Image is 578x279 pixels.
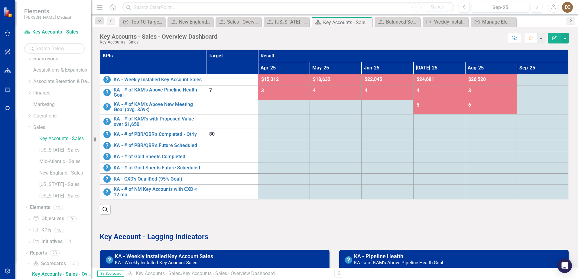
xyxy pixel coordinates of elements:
a: New England - Sales - Overview Dashboard [169,18,212,26]
span: Search [431,5,444,9]
div: 23 [50,251,60,256]
a: Key Accounts - Sales [136,271,180,276]
img: No Information [103,188,111,196]
span: 6 [468,102,471,108]
a: Weekly Installed Key Account Sales (YTD & Major TBD) [424,18,467,26]
div: Key Accounts - Sales [100,40,217,44]
div: 10 [54,228,64,233]
a: Objectives [33,215,64,222]
td: Double-Click to Edit Right Click for Context Menu [100,151,206,162]
a: KA - Weekly Installed Key Account Sales [114,77,203,82]
small: KA - Weekly Installed Key Account Sales [115,260,197,265]
img: No Information [103,175,111,183]
a: Balanced Scorecard Welcome Page [376,18,419,26]
span: Elements [24,8,71,15]
small: [PERSON_NAME] Medical [24,15,71,20]
div: Sales - Overview Dashboard [227,18,260,26]
a: Finance [33,90,91,97]
div: Manage Elements [482,18,515,26]
td: Double-Click to Edit Right Click for Context Menu [100,74,206,85]
td: Double-Click to Edit Right Click for Context Menu [100,100,206,114]
a: New England - Sales [39,170,91,177]
button: Sep-25 [472,2,529,13]
img: No Information [103,153,111,160]
a: Reports [30,250,47,257]
img: No Information [103,89,111,96]
div: Top 10 Targets [131,18,164,26]
a: KA - CXD's Qualified (95% Goal) [114,176,203,182]
a: KA - # of KAM's Above Pipeline Health Goal [114,87,203,98]
a: Key Accounts - Sales [24,29,85,36]
span: By Scorecard [97,271,124,277]
td: Double-Click to Edit Right Click for Context Menu [100,85,206,100]
img: No Information [103,131,111,138]
a: KA - Pipeline Health [354,253,403,259]
span: $26,520 [468,76,486,82]
div: 11 [53,205,63,210]
td: Double-Click to Edit Right Click for Context Menu [100,140,206,151]
a: Sales - Overview Dashboard [217,18,260,26]
a: Key Accounts - Sales - Overview Dashboard [31,269,91,279]
a: Key Accounts - Sales [39,135,91,142]
span: $15,312 [261,76,279,82]
a: KA - # of PBR/QBR's Completed - Qtrly [114,132,203,137]
div: Key Accounts - Sales - Overview Dashboard [323,19,371,26]
span: $24,681 [417,76,434,82]
a: Initiatives [33,238,62,245]
input: Search ClearPoint... [122,2,454,13]
a: [US_STATE] - Sales - Overview Dashboard [265,18,308,26]
span: 4 [365,88,367,93]
a: KA - # of Gold Sheets Future Scheduled [114,165,203,171]
div: 0 [67,216,77,221]
div: 1 [66,239,75,244]
a: KA - # of KAM’s with Proposed Value over $1,650 [114,116,203,127]
a: [US_STATE] - Sales [39,193,91,200]
a: Associate Retention & Development [33,78,91,85]
a: KPIs [33,227,51,234]
a: KA - # of NM Key Accounts with CXD < 12 mo. [114,187,203,197]
img: No Information [103,142,111,149]
span: 4 [313,88,316,93]
img: No Information [345,256,352,264]
button: DC [562,2,573,13]
div: Balanced Scorecard Welcome Page [386,18,419,26]
img: No Information [106,256,113,264]
button: Search [422,3,453,11]
td: Double-Click to Edit Right Click for Context Menu [100,114,206,129]
small: KA - # of KAM's Above Pipeline Health Goal [354,260,443,265]
a: Top 10 Targets [121,18,164,26]
div: New England - Sales - Overview Dashboard [179,18,212,26]
img: No Information [103,103,111,111]
td: Double-Click to Edit Right Click for Context Menu [100,185,206,200]
span: 5 [417,102,419,108]
span: 3 [261,88,264,93]
div: Open Intercom Messenger [557,258,572,273]
a: KA - Weekly Installed Key Account Sales [115,253,213,259]
div: Weekly Installed Key Account Sales (YTD & Major TBD) [434,18,467,26]
a: Scorecards [33,260,66,267]
div: Sep-25 [474,4,527,11]
a: Board Book [33,56,91,63]
div: Key Accounts - Sales - Overview Dashboard [100,33,217,40]
img: No Information [103,164,111,172]
span: 80 [209,131,215,137]
img: ClearPoint Strategy [3,7,14,17]
div: 2 [69,261,79,266]
td: Double-Click to Edit Right Click for Context Menu [100,129,206,140]
td: Double-Click to Edit Right Click for Context Menu [100,162,206,174]
img: No Information [103,76,111,83]
a: Acquisitions & Expansion [33,67,91,74]
span: 3 [468,88,471,93]
a: Operations [33,113,91,120]
span: 7 [209,88,212,93]
a: KA - # of Gold Sheets Completed [114,154,203,159]
strong: Key Account - Lagging Indicators [100,232,208,241]
div: Key Accounts - Sales - Overview Dashboard [183,271,275,276]
a: KA - # of KAM's Above New Meeting Goal (avg. 3/wk) [114,102,203,112]
a: [US_STATE] - Sales [39,147,91,154]
span: $18,632 [313,76,330,82]
div: » [127,270,330,277]
a: Marketing [33,101,91,108]
a: KA - # of PBR/QBR's Future Scheduled [114,143,203,148]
